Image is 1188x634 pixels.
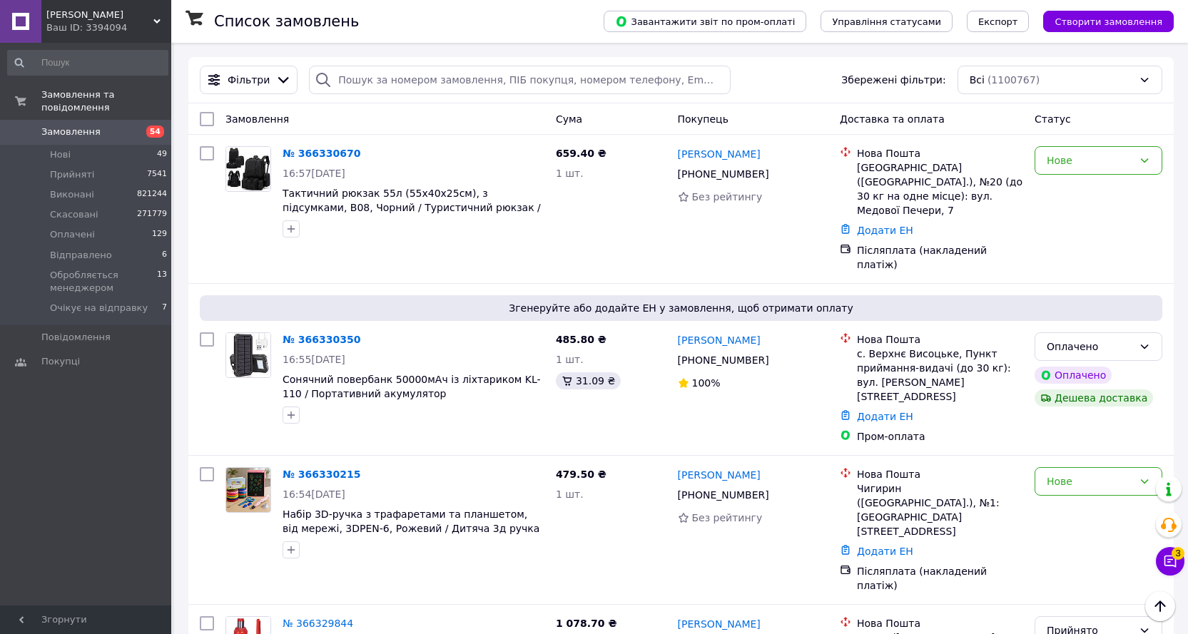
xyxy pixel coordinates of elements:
button: Завантажити звіт по пром-оплаті [604,11,806,32]
a: № 366330670 [283,148,360,159]
span: 1 шт. [556,354,584,365]
div: Пром-оплата [857,429,1023,444]
span: 49 [157,148,167,161]
span: 1 шт. [556,168,584,179]
span: 129 [152,228,167,241]
span: 100% [692,377,721,389]
span: 479.50 ₴ [556,469,606,480]
span: Очікує на відправку [50,302,148,315]
div: Ваш ID: 3394094 [46,21,171,34]
span: Замовлення [225,113,289,125]
span: Повідомлення [41,331,111,344]
button: Експорт [967,11,1030,32]
img: Фото товару [226,468,270,512]
div: Нове [1047,153,1133,168]
span: 1 078.70 ₴ [556,618,617,629]
a: Фото товару [225,146,271,192]
div: Оплачено [1047,339,1133,354]
span: 16:55[DATE] [283,354,345,365]
span: Створити замовлення [1055,16,1162,27]
span: 16:54[DATE] [283,489,345,500]
a: № 366330215 [283,469,360,480]
span: Виконані [50,188,94,201]
span: 7 [162,302,167,315]
span: Збережені фільтри: [841,73,945,87]
div: с. Верхнє Висоцьке, Пункт приймання-видачі (до 30 кг): вул. [PERSON_NAME][STREET_ADDRESS] [857,347,1023,404]
span: 13 [157,269,167,295]
span: 821244 [137,188,167,201]
span: Замовлення [41,126,101,138]
span: Cума [556,113,582,125]
a: Набір 3D-ручка з трафаретами та планшетом, від мережі, 3DPEN-6, Рожевий / Дитяча 3д ручка / Набір... [283,508,539,548]
div: Оплачено [1035,367,1112,384]
span: Без рейтингу [692,512,763,523]
span: Замовлення та повідомлення [41,88,171,114]
button: Створити замовлення [1043,11,1174,32]
span: 271779 [137,208,167,221]
div: Післяплата (накладений платіж) [857,564,1023,593]
span: Покупці [41,355,80,368]
div: Чигирин ([GEOGRAPHIC_DATA].), №1: [GEOGRAPHIC_DATA][STREET_ADDRESS] [857,481,1023,538]
span: Відправлено [50,249,112,262]
span: 3 [1172,547,1184,560]
span: Покупець [678,113,728,125]
span: 7541 [147,168,167,181]
div: [PHONE_NUMBER] [675,485,772,505]
span: 16:57[DATE] [283,168,345,179]
button: Чат з покупцем3 [1156,547,1184,576]
a: Додати ЕН [857,546,913,557]
div: [GEOGRAPHIC_DATA] ([GEOGRAPHIC_DATA].), №20 (до 30 кг на одне місце): вул. Медової Печери, 7 [857,160,1023,218]
span: (1100767) [988,74,1040,86]
span: Управління статусами [832,16,941,27]
div: Дешева доставка [1035,389,1153,407]
div: [PHONE_NUMBER] [675,164,772,184]
span: Завантажити звіт по пром-оплаті [615,15,795,28]
a: Додати ЕН [857,411,913,422]
span: Фільтри [228,73,270,87]
span: 485.80 ₴ [556,334,606,345]
a: [PERSON_NAME] [678,617,761,631]
a: Додати ЕН [857,225,913,236]
img: Фото товару [226,147,270,191]
div: 31.09 ₴ [556,372,621,389]
span: Нові [50,148,71,161]
h1: Список замовлень [214,13,359,30]
div: Нова Пошта [857,332,1023,347]
img: Фото товару [226,333,270,377]
span: Всі [970,73,985,87]
a: Фото товару [225,467,271,513]
div: Нова Пошта [857,146,1023,160]
button: Наверх [1145,591,1175,621]
span: 6 [162,249,167,262]
a: [PERSON_NAME] [678,147,761,161]
a: Сонячний повербанк 50000мАч із ліхтариком KL-110 / Портативний акумулятор [283,374,541,399]
a: Фото товару [225,332,271,378]
span: Обробляється менеджером [50,269,157,295]
span: HUGO [46,9,153,21]
span: Статус [1035,113,1071,125]
div: Нове [1047,474,1133,489]
a: [PERSON_NAME] [678,333,761,347]
span: Згенеруйте або додайте ЕН у замовлення, щоб отримати оплату [205,301,1157,315]
span: 659.40 ₴ [556,148,606,159]
button: Управління статусами [821,11,953,32]
span: 54 [146,126,164,138]
div: [PHONE_NUMBER] [675,350,772,370]
span: Експорт [978,16,1018,27]
a: Тактичний рюкзак 55л (55х40х25см), з підсумками, B08, Чорний / Туристичний рюкзак / Штурмовий рюкзак [283,188,541,227]
span: Прийняті [50,168,94,181]
div: Нова Пошта [857,467,1023,481]
a: № 366329844 [283,618,353,629]
span: Скасовані [50,208,98,221]
span: Доставка та оплата [840,113,945,125]
input: Пошук [7,50,168,76]
span: Без рейтингу [692,191,763,203]
input: Пошук за номером замовлення, ПІБ покупця, номером телефону, Email, номером накладної [309,66,731,94]
a: Створити замовлення [1029,15,1174,26]
a: № 366330350 [283,334,360,345]
span: Оплачені [50,228,95,241]
div: Нова Пошта [857,616,1023,630]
